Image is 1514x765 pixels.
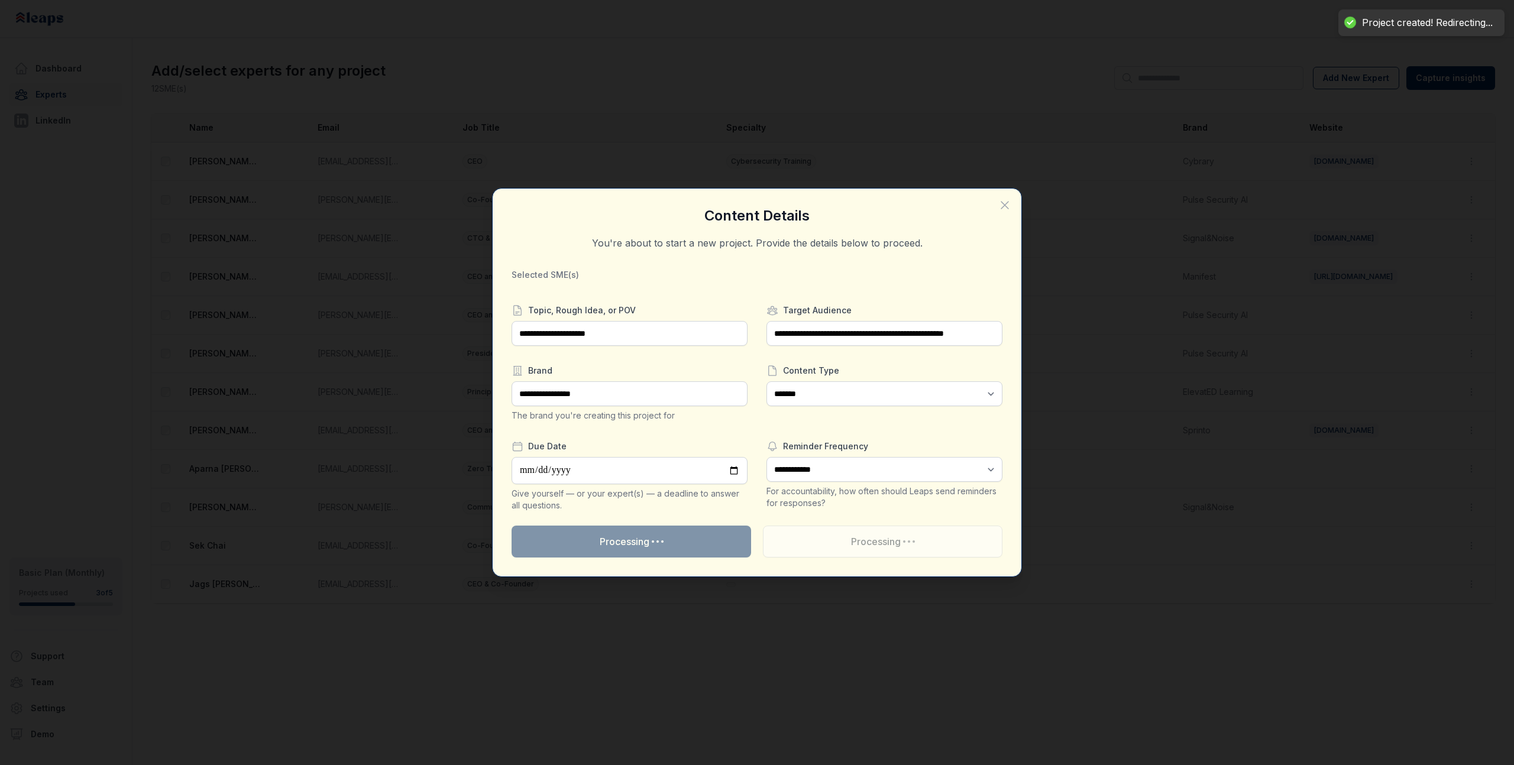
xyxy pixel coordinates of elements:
[512,526,751,557] button: Processing
[512,304,748,316] label: Topic, Rough Idea, or POV
[512,208,1002,224] h3: Content Details
[766,304,1002,316] label: Target Audience
[766,365,1002,377] label: Content Type
[512,488,748,511] div: Give yourself — or your expert(s) — a deadline to answer all questions.
[512,365,748,377] label: Brand
[763,526,1002,557] button: Processing
[512,410,748,422] div: The brand you're creating this project for
[512,440,748,452] label: Due Date
[600,534,664,549] span: Processing
[766,485,1002,509] div: For accountability, how often should Leaps send reminders for responses?
[851,534,915,549] span: Processing
[1362,17,1493,29] div: Project created! Redirecting...
[766,440,1002,452] label: Reminder Frequency
[512,269,1002,281] h3: Selected SME(s)
[512,236,1002,250] p: You're about to start a new project. Provide the details below to proceed.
